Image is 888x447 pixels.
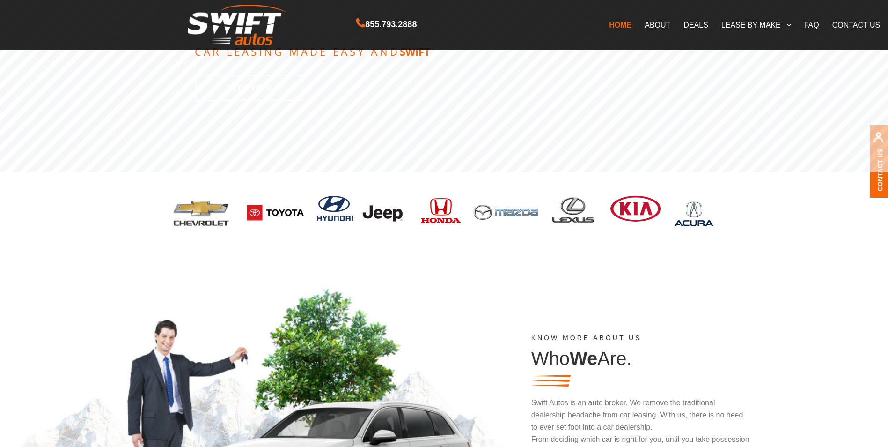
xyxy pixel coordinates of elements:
img: Chevrolet logo [170,196,234,229]
a: LEASE BY MAKE [715,15,798,35]
img: lexas logo [551,196,598,224]
a: HOME [602,15,638,35]
a: Let's Talk [196,75,303,101]
img: Swift Autos [188,5,286,45]
a: CONTACT US [826,15,887,35]
a: 855.793.2888 [356,21,417,29]
span: 855.793.2888 [365,18,417,31]
img: jeep logo [362,196,410,229]
img: honda logo [419,196,462,228]
rs-layer: CAR LEASING MADE EASY AND [195,46,430,57]
img: kia logo [607,196,662,222]
img: hyundai logo [317,196,353,225]
h5: KNOW MORE ABOUT US [531,335,751,342]
h3: Who Are. [531,342,632,397]
img: Swift Autos homepage showcasing easy car leasing services, highlighting convenience and personali... [672,194,716,234]
span: We [570,348,597,369]
img: toyota logo [243,196,308,231]
a: ABOUT [638,15,677,35]
a: FAQ [798,15,826,35]
p: Swift Autos is an auto broker. We remove the traditional dealership headache from car leasing. Wi... [531,397,751,433]
img: Image of Swift Autos car leasing service showcasing hassle-free vehicle delivery and current leas... [472,205,542,220]
a: DEALS [677,15,714,35]
strong: SWIFT [400,45,430,59]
